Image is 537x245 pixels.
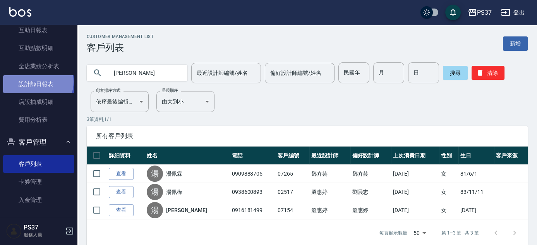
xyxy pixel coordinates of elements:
a: 互助點數明細 [3,39,74,57]
div: 依序最後編輯時間 [91,91,149,112]
p: 第 1–3 筆 共 3 筆 [441,229,479,236]
a: 設計師日報表 [3,75,74,93]
div: 湯 [147,184,163,200]
td: 溫惠婷 [309,201,350,219]
td: 02517 [276,183,309,201]
td: [DATE] [458,201,494,219]
div: 50 [410,223,429,243]
a: 店販抽成明細 [3,93,74,111]
h2: Customer Management List [87,34,154,39]
td: 劉晨志 [350,183,391,201]
img: Person [6,223,22,239]
a: 客戶列表 [3,155,74,173]
a: [PERSON_NAME] [166,206,207,214]
td: 鄧卉芸 [309,165,350,183]
td: 0916181499 [230,201,276,219]
input: 搜尋關鍵字 [108,62,181,83]
div: PS37 [477,8,492,17]
th: 性別 [439,147,458,165]
td: 溫惠婷 [350,201,391,219]
td: 07154 [276,201,309,219]
th: 客戶來源 [494,147,528,165]
th: 偏好設計師 [350,147,391,165]
div: 湯 [147,202,163,218]
p: 3 筆資料, 1 / 1 [87,116,528,123]
th: 詳細資料 [107,147,145,165]
button: 商品管理 [3,212,74,232]
a: 新增 [503,36,528,51]
div: 由大到小 [156,91,214,112]
td: 07265 [276,165,309,183]
a: 入金管理 [3,191,74,209]
button: 登出 [498,5,528,20]
p: 服務人員 [24,231,63,238]
a: 全店業績分析表 [3,57,74,75]
td: [DATE] [391,183,439,201]
th: 生日 [458,147,494,165]
button: 客戶管理 [3,132,74,152]
a: 卡券管理 [3,173,74,191]
a: 查看 [109,204,134,216]
td: 81/6/1 [458,165,494,183]
th: 客戶編號 [276,147,309,165]
a: 湯佩樺 [166,188,182,196]
th: 電話 [230,147,276,165]
td: 女 [439,183,458,201]
td: 女 [439,201,458,219]
h3: 客戶列表 [87,42,154,53]
a: 互助日報表 [3,21,74,39]
td: [DATE] [391,165,439,183]
span: 所有客戶列表 [96,132,518,140]
td: 0938600893 [230,183,276,201]
th: 上次消費日期 [391,147,439,165]
td: 83/11/11 [458,183,494,201]
td: 溫惠婷 [309,183,350,201]
th: 姓名 [145,147,230,165]
td: 女 [439,165,458,183]
a: 查看 [109,168,134,180]
th: 最近設計師 [309,147,350,165]
td: 鄧卉芸 [350,165,391,183]
p: 每頁顯示數量 [379,229,407,236]
button: 搜尋 [443,66,468,80]
div: 湯 [147,166,163,182]
a: 湯佩霖 [166,170,182,178]
a: 費用分析表 [3,111,74,129]
button: 清除 [472,66,504,80]
a: 查看 [109,186,134,198]
h5: PS37 [24,224,63,231]
img: Logo [9,7,31,17]
button: save [445,5,461,20]
button: PS37 [465,5,495,21]
td: 0909888705 [230,165,276,183]
label: 呈現順序 [162,88,178,93]
label: 顧客排序方式 [96,88,120,93]
td: [DATE] [391,201,439,219]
